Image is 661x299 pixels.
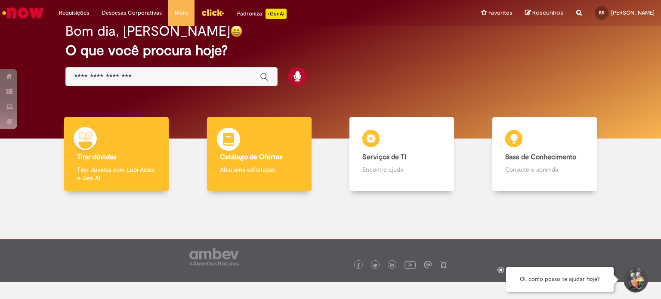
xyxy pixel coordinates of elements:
img: logo_footer_linkedin.png [390,263,394,268]
a: Base de Conhecimento Consulte e aprenda [473,117,616,191]
h2: Bom dia, [PERSON_NAME] [65,24,230,39]
p: Consulte e aprenda [505,165,584,174]
span: Requisições [59,9,89,17]
span: Rascunhos [532,9,563,17]
a: Serviços de TI Encontre ajuda [330,117,473,191]
button: Iniciar Conversa de Suporte [622,267,648,293]
img: ServiceNow [1,4,45,22]
img: logo_footer_facebook.png [356,263,361,268]
img: logo_footer_workplace.png [424,261,432,268]
a: Tirar dúvidas Tirar dúvidas com Lupi Assist e Gen Ai [45,117,188,191]
b: Serviços de TI [362,153,406,161]
img: happy-face.png [230,25,243,37]
p: +GenAi [266,9,287,19]
div: Padroniza [237,9,287,19]
img: logo_footer_twitter.png [373,263,377,268]
img: click_logo_yellow_360x200.png [201,6,224,19]
h2: O que você procura hoje? [65,43,596,58]
img: logo_footer_naosei.png [440,261,448,268]
b: Tirar dúvidas [77,153,116,161]
span: [PERSON_NAME] [611,9,655,16]
p: Encontre ajuda [362,165,441,174]
span: More [175,9,188,17]
span: Favoritos [488,9,512,17]
p: Abra uma solicitação [220,165,299,174]
div: Oi, como posso te ajudar hoje? [506,267,614,292]
b: Base de Conhecimento [505,153,576,161]
img: logo_footer_youtube.png [405,259,416,270]
p: Tirar dúvidas com Lupi Assist e Gen Ai [77,165,156,182]
a: Catálogo de Ofertas Abra uma solicitação [188,117,331,191]
span: Despesas Corporativas [102,9,162,17]
b: Catálogo de Ofertas [220,153,282,161]
span: BS [599,10,604,15]
a: Rascunhos [525,9,563,17]
img: logo_footer_ambev_rotulo_gray.png [189,248,239,265]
